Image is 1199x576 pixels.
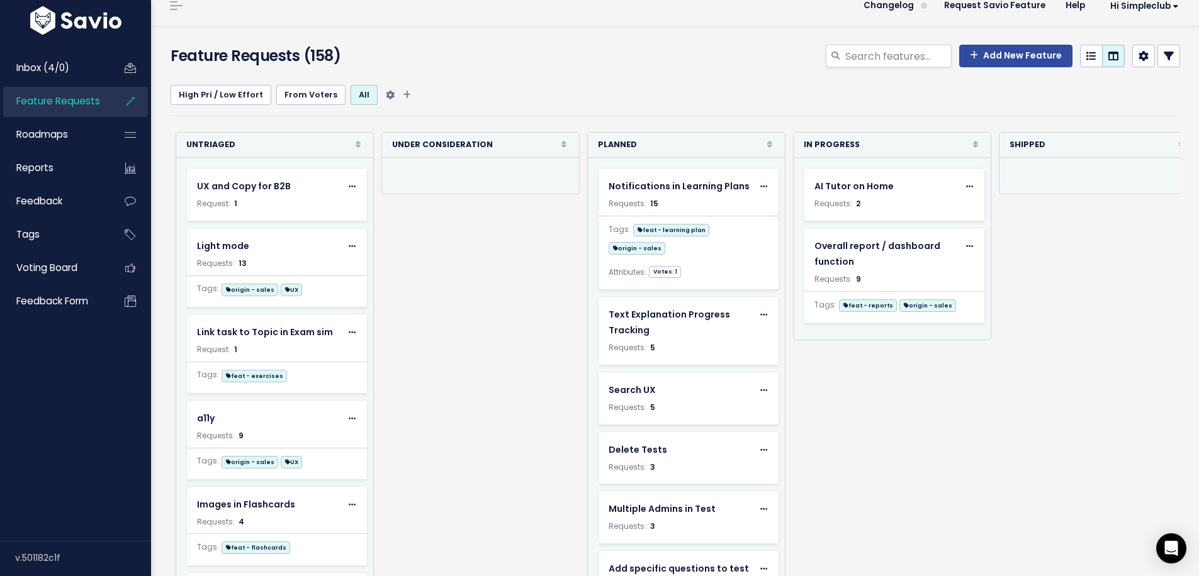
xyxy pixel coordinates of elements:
strong: Untriaged [186,138,235,152]
span: Request: [197,198,230,209]
a: Multiple Admins in Test [609,501,753,517]
a: feat - flashcards [222,539,290,555]
span: Feedback [16,194,62,208]
span: feat - reports [839,299,897,312]
a: feat - reports [839,297,897,313]
span: Changelog [864,1,914,10]
a: Feedback [3,187,104,216]
span: Voting Board [16,261,77,274]
strong: Planned [598,138,637,152]
span: Feature Requests [16,94,100,108]
a: Overall report / dashboard function [814,238,959,270]
span: 2 [856,198,860,209]
span: origin - sales [222,284,278,296]
span: feat - exercises [222,370,287,382]
span: Reports [16,161,53,174]
a: Tags [3,220,104,249]
span: UX and Copy for B2B [197,180,291,192]
a: AI Tutor on Home [814,179,959,194]
a: All [351,85,378,105]
span: Requests: [609,521,646,531]
span: Text Explanation Progress Tracking [609,308,730,336]
span: Multiple Admins in Test [609,502,716,515]
span: Requests: [197,516,235,527]
ul: Filter feature requests [171,85,1180,105]
span: Tags: [814,298,836,312]
span: 4 [239,516,244,527]
a: Link task to Topic in Exam sim [197,324,341,340]
a: a11y [197,411,341,426]
span: origin - sales [899,299,956,312]
a: Delete Tests [609,442,753,458]
a: UX [281,281,302,297]
a: UX [281,453,302,469]
span: Requests: [609,342,646,353]
span: Tags: [197,282,219,296]
a: Text Explanation Progress Tracking [609,307,753,338]
img: logo-white.9d6f32f41409.svg [27,6,125,35]
a: Inbox (4/0) [3,53,104,82]
span: 15 [650,198,658,209]
a: Reports [3,153,104,182]
strong: Shipped [1010,138,1045,152]
span: 5 [650,342,655,353]
span: Link task to Topic in Exam sim [197,326,333,338]
span: Requests: [814,198,852,209]
span: Overall report / dashboard function [814,240,940,268]
span: Tags: [197,368,219,382]
div: v.501182c1f [15,541,151,574]
span: Inbox (4/0) [16,61,69,74]
span: Requests: [609,402,646,413]
a: origin - sales [609,240,665,255]
span: origin - sales [609,242,665,255]
span: Requests: [814,274,852,284]
span: origin - sales [222,456,278,468]
span: AI Tutor on Home [814,180,894,192]
span: Requests: [197,258,235,269]
span: Votes: 1 [649,266,681,278]
span: 9 [239,430,244,441]
a: Feature Requests [3,87,104,116]
a: origin - sales [222,453,278,469]
a: Light mode [197,238,341,254]
span: UX [281,284,302,296]
div: Open Intercom Messenger [1156,533,1186,563]
h4: Feature Requests (158) [171,45,495,67]
span: feat - flashcards [222,541,290,554]
span: Request: [197,344,230,355]
span: Requests: [609,462,646,472]
span: feat - learning plan [633,224,709,236]
a: Search UX [609,382,753,398]
span: 9 [856,274,861,284]
a: Roadmaps [3,120,104,149]
span: 1 [234,198,237,209]
span: Tags: [197,454,219,468]
span: Tags: [609,223,631,236]
span: Images in Flashcards [197,498,295,511]
span: Requests: [609,198,646,209]
span: a11y [197,412,215,424]
span: 3 [650,521,655,531]
span: 5 [650,402,655,413]
span: 3 [650,462,655,472]
strong: Under Consideration [392,138,493,152]
span: Attributes: [609,265,646,279]
a: origin - sales [899,297,956,313]
a: origin - sales [222,281,278,297]
span: Add specific questions to test [609,562,749,575]
input: Search features... [844,45,952,67]
span: Tags: [197,540,219,554]
a: Notifications in Learning Plans [609,179,753,194]
span: 13 [239,258,247,269]
span: Search UX [609,384,656,396]
a: Images in Flashcards [197,497,341,512]
span: Notifications in Learning Plans [609,180,750,192]
a: feat - learning plan [633,221,709,237]
span: Light mode [197,240,249,252]
a: UX and Copy for B2B [197,179,341,194]
a: Voting Board [3,253,104,282]
span: Feedback form [16,294,88,307]
a: Feedback form [3,287,104,316]
span: Roadmaps [16,128,68,141]
span: Delete Tests [609,443,667,456]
